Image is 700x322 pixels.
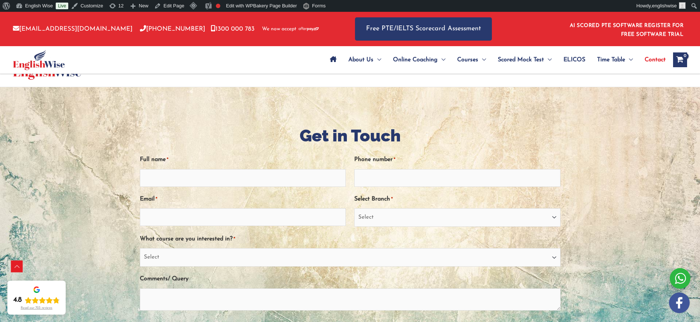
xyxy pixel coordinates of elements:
[342,47,387,73] a: About UsMenu Toggle
[262,25,296,33] span: We now accept
[645,47,666,73] span: Contact
[679,2,686,9] img: ashok kumar
[544,47,552,73] span: Menu Toggle
[673,52,687,67] a: View Shopping Cart, empty
[478,47,486,73] span: Menu Toggle
[56,3,68,9] a: Live
[13,26,132,32] a: [EMAIL_ADDRESS][DOMAIN_NAME]
[355,17,492,41] a: Free PTE/IELTS Scorecard Assessment
[393,47,438,73] span: Online Coaching
[625,47,633,73] span: Menu Toggle
[299,27,319,31] img: Afterpay-Logo
[498,47,544,73] span: Scored Mock Test
[492,47,558,73] a: Scored Mock TestMenu Toggle
[457,47,478,73] span: Courses
[13,296,22,305] div: 4.8
[13,296,60,305] div: Rating: 4.8 out of 5
[652,3,677,8] span: englishwise
[591,47,639,73] a: Time TableMenu Toggle
[639,47,666,73] a: Contact
[563,47,585,73] span: ELICOS
[140,124,561,147] h1: Get in Touch
[451,47,492,73] a: CoursesMenu Toggle
[140,193,157,205] label: Email
[558,47,591,73] a: ELICOS
[140,154,168,166] label: Full name
[373,47,381,73] span: Menu Toggle
[354,154,395,166] label: Phone number
[21,306,52,310] div: Read our 723 reviews
[211,26,255,32] a: 1300 000 783
[438,47,445,73] span: Menu Toggle
[13,50,65,70] img: cropped-ew-logo
[324,47,666,73] nav: Site Navigation: Main Menu
[565,17,687,41] aside: Header Widget 1
[354,193,393,205] label: Select Branch
[387,47,451,73] a: Online CoachingMenu Toggle
[140,273,189,285] label: Comments/ Query
[216,4,220,8] div: Focus keyphrase not set
[669,292,690,313] img: white-facebook.png
[140,26,205,32] a: [PHONE_NUMBER]
[140,233,235,245] label: What course are you interested in?
[348,47,373,73] span: About Us
[570,23,684,37] a: AI SCORED PTE SOFTWARE REGISTER FOR FREE SOFTWARE TRIAL
[597,47,625,73] span: Time Table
